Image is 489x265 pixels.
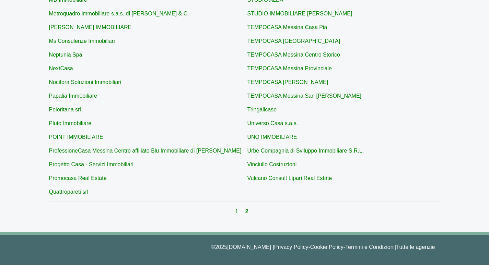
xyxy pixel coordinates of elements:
[310,244,344,250] a: Cookie Policy
[49,161,133,167] a: Progetto Casa - Servizi Immobiliari
[49,52,82,58] a: Neptunia Spa
[49,107,81,112] a: Peloritana srl
[274,244,308,250] a: Privacy Policy
[49,38,115,44] a: Ms Consulenze Immobiliari
[49,65,73,71] a: NextCasa
[54,243,435,251] p: © 2025 [DOMAIN_NAME] | - - |
[49,79,121,85] a: Nocifora Soluzioni Immobiliari
[49,134,103,140] a: POINT IMMOBILIARE
[49,93,97,99] a: Papalia Immobiliare
[49,148,242,154] a: ProfessioneCasa Messina Centro affiliato Blu Immobiliare di [PERSON_NAME]
[49,11,189,16] a: Metroquadro immobiliare s.a.s. di [PERSON_NAME] & C.
[247,120,298,126] a: Universo Casa s.a.s.
[247,11,352,16] a: STUDIO IMMOBILIARE [PERSON_NAME]
[247,79,328,85] a: TEMPOCASA [PERSON_NAME]
[345,244,395,250] a: Termini e Condizioni
[396,244,435,250] a: Tutte le agenzie
[49,175,107,181] a: Promocasa Real Estate
[247,24,327,30] a: TEMPOCASA Messina Casa Pia
[49,120,92,126] a: Pluto Immobiliare
[49,189,89,195] a: Quattropareti srl
[247,161,297,167] a: Vinciullo Costruzioni
[247,107,277,112] a: Tringalicase
[247,148,364,154] a: Urbe Compagnia di Sviluppo Immobiliare S.R.L.
[247,65,332,71] a: TEMPOCASA Messina Provinciale
[247,52,340,58] a: TEMPOCASA Messina Centro Storico
[247,38,340,44] a: TEMPOCASA [GEOGRAPHIC_DATA]
[245,208,248,214] a: 2
[235,208,240,214] a: 1
[247,134,297,140] a: UNO IMMOBILIARE
[49,24,132,30] a: [PERSON_NAME] IMMOBILIARE
[247,175,332,181] a: Vulcano Consult Lipari Real Estate
[247,93,362,99] a: TEMPOCASA Messina San [PERSON_NAME]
